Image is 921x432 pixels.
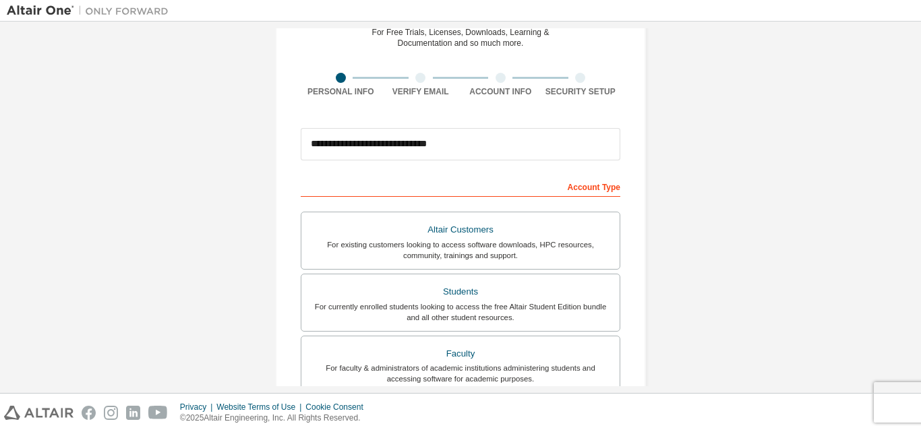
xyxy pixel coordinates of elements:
div: For faculty & administrators of academic institutions administering students and accessing softwa... [309,363,612,384]
img: youtube.svg [148,406,168,420]
div: Website Terms of Use [216,402,305,412]
div: Privacy [180,402,216,412]
img: facebook.svg [82,406,96,420]
div: Altair Customers [309,220,612,239]
div: For existing customers looking to access software downloads, HPC resources, community, trainings ... [309,239,612,261]
div: Account Type [301,175,620,197]
div: Students [309,282,612,301]
img: Altair One [7,4,175,18]
img: linkedin.svg [126,406,140,420]
div: Account Info [460,86,541,97]
img: instagram.svg [104,406,118,420]
div: Personal Info [301,86,381,97]
div: Cookie Consent [305,402,371,412]
div: For Free Trials, Licenses, Downloads, Learning & Documentation and so much more. [372,27,549,49]
div: Verify Email [381,86,461,97]
div: Security Setup [541,86,621,97]
div: For currently enrolled students looking to access the free Altair Student Edition bundle and all ... [309,301,612,323]
div: Faculty [309,344,612,363]
p: © 2025 Altair Engineering, Inc. All Rights Reserved. [180,412,372,424]
img: altair_logo.svg [4,406,73,420]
